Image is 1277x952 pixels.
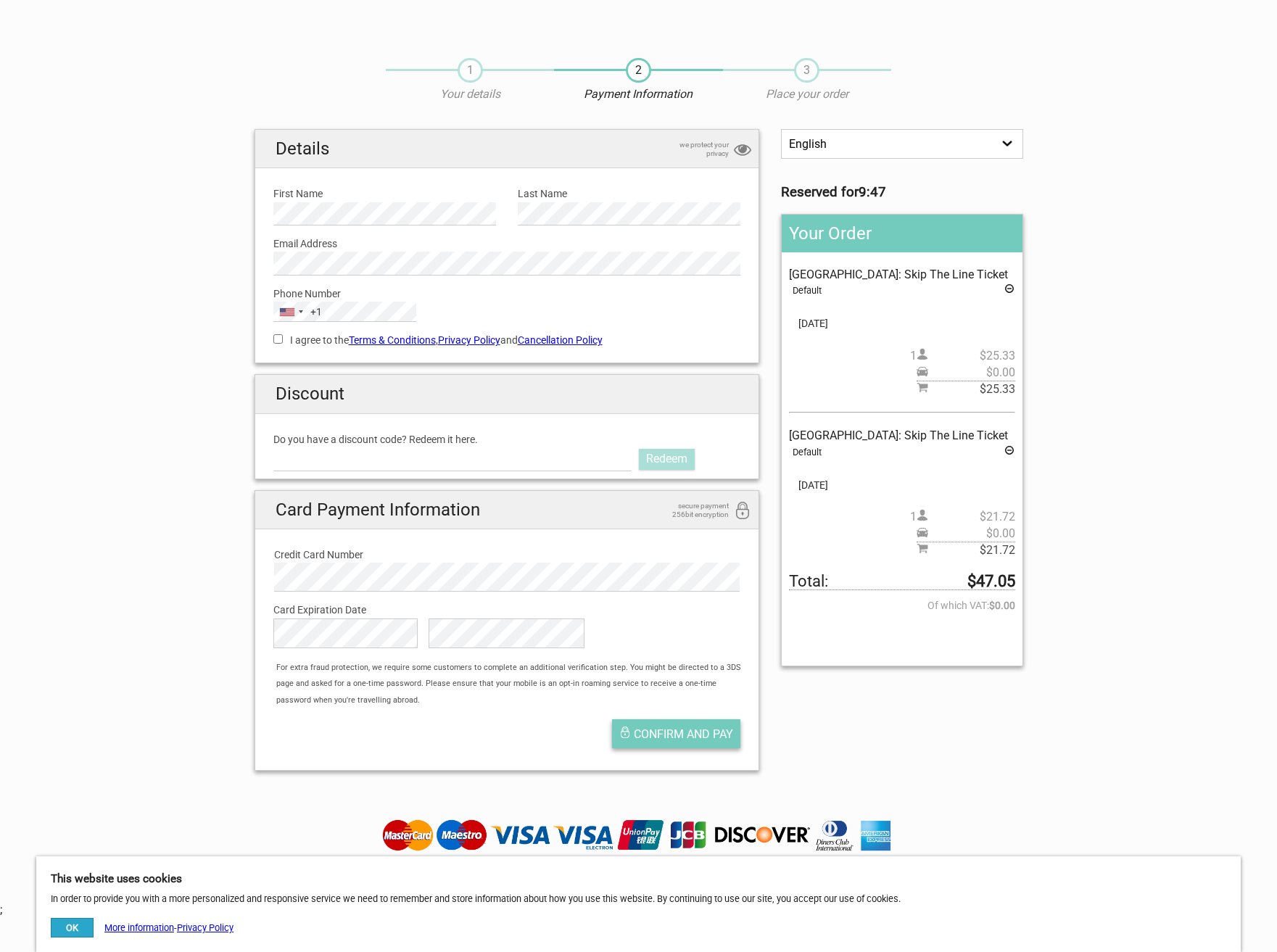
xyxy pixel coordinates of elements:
[734,502,751,521] i: 256bit encryption
[626,58,651,83] span: 2
[269,660,759,708] div: For extra fraud protection, we require some customers to complete an additional verification step...
[789,597,1014,613] span: Of which VAT:
[917,365,1015,381] span: Pickup price
[518,334,603,346] a: Cancellation Policy
[255,375,759,413] h2: Discount
[910,509,1015,525] span: 1 person(s)
[723,86,891,102] p: Place your order
[273,286,741,302] label: Phone Number
[656,502,729,519] span: secure payment 256bit encryption
[917,542,1015,558] span: Subtotal
[20,25,164,37] p: We're away right now. Please check back later!
[917,381,1015,397] span: Subtotal
[458,58,483,83] span: 1
[274,302,322,321] button: Selected country
[518,186,740,202] label: Last Name
[789,574,1014,590] span: Total to be paid
[104,922,174,933] a: More information
[612,719,740,748] button: Confirm and pay
[782,215,1022,252] h2: Your Order
[310,304,322,320] div: +1
[273,186,496,202] label: First Name
[349,334,436,346] a: Terms & Conditions
[51,918,94,937] button: OK
[379,819,898,852] img: Tourdesk accepts
[793,283,1014,299] div: Default
[928,526,1015,542] span: $0.00
[386,86,554,102] p: Your details
[928,509,1015,525] span: $21.72
[928,542,1015,558] span: $21.72
[379,852,898,902] div: | | |
[734,141,751,160] i: privacy protection
[273,431,741,447] label: Do you have a discount code? Redeem it here.
[793,444,1014,460] div: Default
[639,449,695,469] a: Redeem
[917,526,1015,542] span: Pickup price
[438,334,500,346] a: Privacy Policy
[781,184,1022,200] h3: Reserved for
[789,268,1008,281] span: [GEOGRAPHIC_DATA]: Skip The Line Ticket
[928,365,1015,381] span: $0.00
[789,477,1014,493] span: [DATE]
[273,236,741,252] label: Email Address
[51,918,234,937] div: -
[794,58,819,83] span: 3
[656,141,729,158] span: we protect your privacy
[177,922,234,933] a: Privacy Policy
[859,184,886,200] strong: 9:47
[273,332,741,348] label: I agree to the , and
[928,381,1015,397] span: $25.33
[554,86,722,102] p: Payment Information
[789,315,1014,331] span: [DATE]
[910,348,1015,364] span: 1 person(s)
[273,602,741,618] label: Card Expiration Date
[255,491,759,529] h2: Card Payment Information
[167,22,184,40] button: Open LiveChat chat widget
[634,727,733,741] span: Confirm and pay
[928,348,1015,364] span: $25.33
[36,856,1241,952] div: In order to provide you with a more personalized and responsive service we need to remember and s...
[967,574,1015,589] strong: $47.05
[789,429,1008,442] span: [GEOGRAPHIC_DATA]: Skip The Line Ticket
[255,130,759,168] h2: Details
[51,871,1226,887] h5: This website uses cookies
[989,597,1015,613] strong: $0.00
[274,547,740,563] label: Credit Card Number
